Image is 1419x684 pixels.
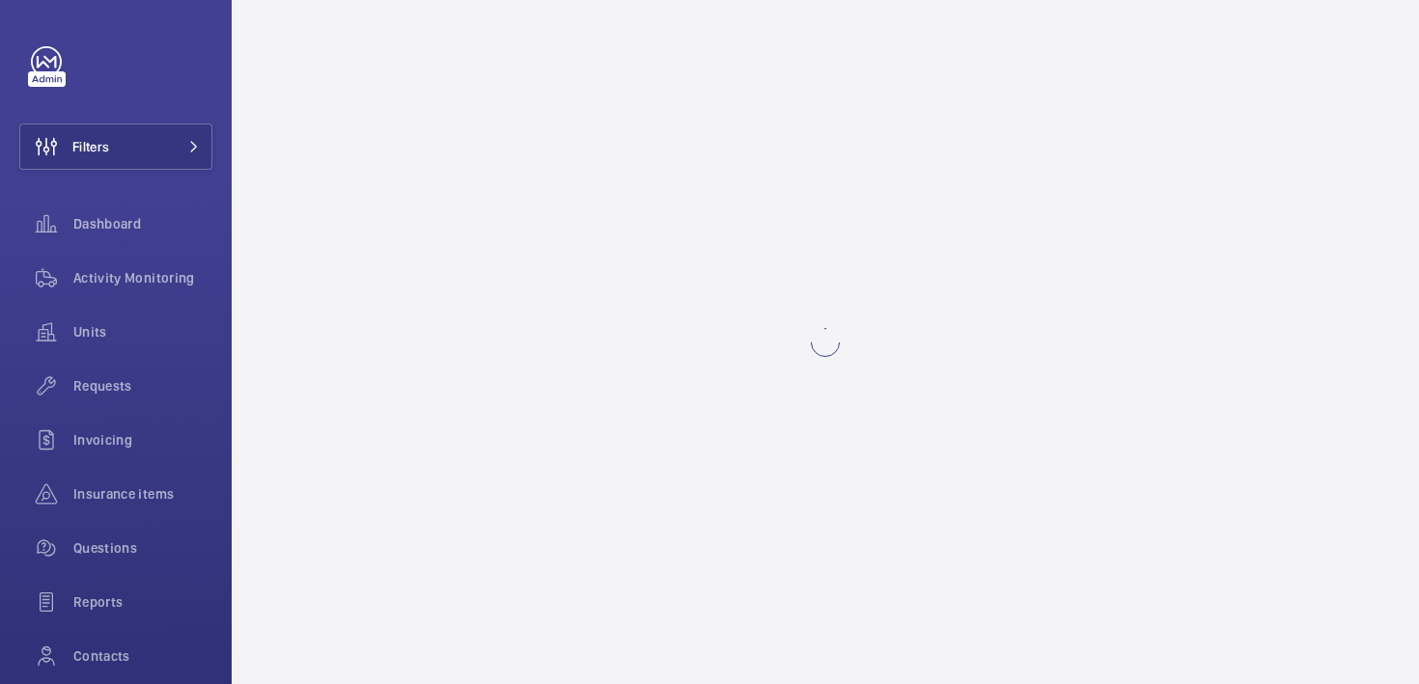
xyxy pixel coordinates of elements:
span: Filters [72,137,109,156]
span: Contacts [73,646,212,666]
span: Requests [73,376,212,396]
button: Filters [19,123,212,170]
span: Reports [73,592,212,612]
span: Units [73,322,212,342]
span: Invoicing [73,430,212,450]
span: Dashboard [73,214,212,233]
span: Questions [73,538,212,558]
span: Activity Monitoring [73,268,212,287]
span: Insurance items [73,484,212,504]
